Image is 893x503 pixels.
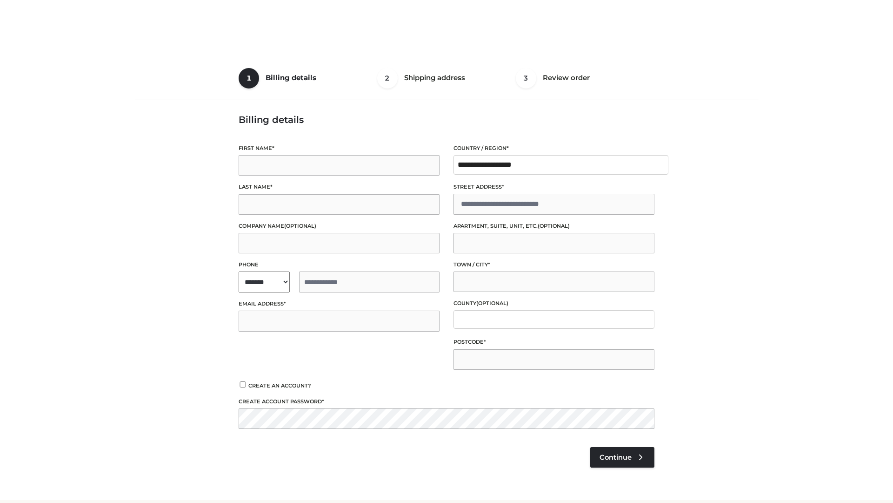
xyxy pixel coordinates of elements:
span: Continue [600,453,632,462]
span: 2 [377,68,398,88]
span: (optional) [284,223,316,229]
label: Company name [239,222,440,231]
label: Street address [453,183,654,191]
span: 3 [516,68,536,88]
label: County [453,299,654,308]
span: (optional) [538,223,570,229]
label: Last name [239,183,440,191]
label: First name [239,144,440,153]
span: Shipping address [404,73,465,82]
label: Country / Region [453,144,654,153]
a: Continue [590,447,654,468]
span: (optional) [476,300,508,306]
label: Phone [239,260,440,269]
label: Town / City [453,260,654,269]
label: Email address [239,299,440,308]
span: 1 [239,68,259,88]
label: Create account password [239,397,654,406]
h3: Billing details [239,114,654,125]
input: Create an account? [239,381,247,387]
span: Billing details [266,73,316,82]
label: Apartment, suite, unit, etc. [453,222,654,231]
span: Review order [543,73,590,82]
label: Postcode [453,338,654,347]
span: Create an account? [248,382,311,389]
